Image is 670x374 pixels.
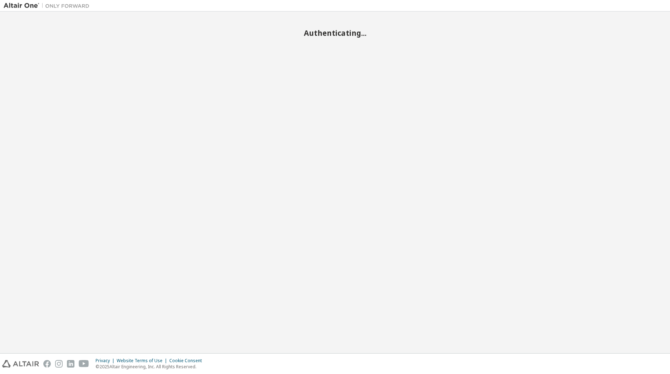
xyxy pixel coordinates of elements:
h2: Authenticating... [4,28,666,38]
img: Altair One [4,2,93,9]
img: youtube.svg [79,360,89,368]
img: linkedin.svg [67,360,74,368]
img: instagram.svg [55,360,63,368]
img: facebook.svg [43,360,51,368]
div: Website Terms of Use [117,358,169,364]
img: altair_logo.svg [2,360,39,368]
div: Cookie Consent [169,358,206,364]
p: © 2025 Altair Engineering, Inc. All Rights Reserved. [96,364,206,370]
div: Privacy [96,358,117,364]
